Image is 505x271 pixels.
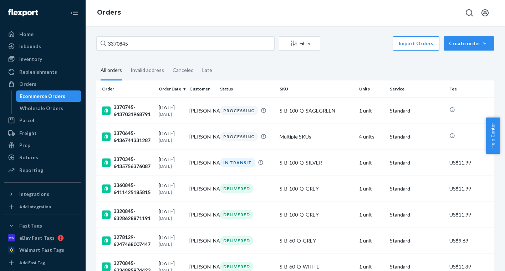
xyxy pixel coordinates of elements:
div: 3320845-6328628871191 [102,208,153,222]
div: S-B-100-Q-SILVER [280,159,353,166]
a: Add Integration [4,203,81,211]
button: Fast Tags [4,220,81,231]
td: 1 unit [356,150,387,176]
div: Walmart Fast Tags [19,246,64,254]
th: SKU [277,80,356,98]
div: Invalid address [131,61,164,79]
div: [DATE] [159,156,184,169]
td: 1 unit [356,228,387,254]
button: Help Center [486,118,500,154]
div: Filter [279,40,320,47]
a: eBay Fast Tags [4,232,81,244]
th: Order Date [156,80,187,98]
td: 1 unit [356,176,387,202]
div: Create order [449,40,489,47]
button: Integrations [4,188,81,200]
td: 1 unit [356,98,387,124]
div: S-B-60-Q-WHITE [280,263,353,270]
div: Fast Tags [19,222,42,229]
div: Add Fast Tag [19,260,45,266]
a: Inventory [4,53,81,65]
a: Inbounds [4,41,81,52]
a: Home [4,28,81,40]
a: Add Fast Tag [4,259,81,267]
td: 4 units [356,124,387,150]
td: [PERSON_NAME] [187,202,217,228]
div: Ecommerce Orders [20,93,65,100]
input: Search orders [96,36,275,51]
a: Replenishments [4,66,81,78]
td: [PERSON_NAME] [187,228,217,254]
div: Customer [189,86,214,92]
div: Integrations [19,191,49,198]
td: [PERSON_NAME] [187,176,217,202]
div: Freight [19,130,37,137]
div: PROCESSING [220,132,258,141]
div: All orders [101,61,122,80]
div: S-B-100-Q-GREY [280,185,353,192]
div: eBay Fast Tags [19,234,55,241]
div: S-B-100-Q-GREY [280,211,353,218]
img: Flexport logo [8,9,38,16]
p: [DATE] [159,241,184,247]
p: [DATE] [159,189,184,195]
a: Ecommerce Orders [16,90,82,102]
td: US$11.99 [447,150,494,176]
button: Create order [444,36,494,51]
div: IN TRANSIT [220,158,255,167]
div: S-B-100-Q-SAGEGREEN [280,107,353,114]
div: PROCESSING [220,106,258,115]
button: Open account menu [478,6,492,20]
div: Home [19,31,34,38]
div: DELIVERED [220,236,253,245]
td: 1 unit [356,202,387,228]
div: [DATE] [159,182,184,195]
div: Inventory [19,56,42,63]
p: Standard [390,107,444,114]
a: Freight [4,127,81,139]
a: Walmart Fast Tags [4,244,81,256]
div: [DATE] [159,234,184,247]
button: Close Navigation [67,6,81,20]
p: Standard [390,211,444,218]
div: Returns [19,154,38,161]
th: Units [356,80,387,98]
button: Import Orders [393,36,439,51]
div: Replenishments [19,68,57,75]
p: Standard [390,133,444,140]
div: Prep [19,142,30,149]
td: [PERSON_NAME] [187,150,217,176]
div: Wholesale Orders [20,105,63,112]
div: DELIVERED [220,210,253,219]
td: US$11.99 [447,202,494,228]
div: [DATE] [159,104,184,117]
div: Canceled [173,61,194,79]
p: Standard [390,263,444,270]
div: 3360845-6411425185815 [102,182,153,196]
th: Fee [447,80,494,98]
div: Add Integration [19,204,51,210]
td: US$11.99 [447,176,494,202]
p: Standard [390,185,444,192]
td: US$9.69 [447,228,494,254]
div: 3370745-6437031968791 [102,104,153,118]
p: Standard [390,237,444,244]
th: Order [96,80,156,98]
a: Orders [4,78,81,90]
p: [DATE] [159,215,184,221]
p: [DATE] [159,163,184,169]
div: 3278129-6247468007447 [102,234,153,248]
div: [DATE] [159,208,184,221]
div: 3370645-6436744331287 [102,130,153,144]
a: Orders [97,9,121,16]
button: Open Search Box [462,6,476,20]
p: [DATE] [159,137,184,143]
td: [PERSON_NAME] [187,98,217,124]
div: S-B-60-Q-GREY [280,237,353,244]
a: Wholesale Orders [16,103,82,114]
th: Status [217,80,277,98]
button: Filter [279,36,320,51]
a: Reporting [4,165,81,176]
div: DELIVERED [220,184,253,193]
div: Inbounds [19,43,41,50]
